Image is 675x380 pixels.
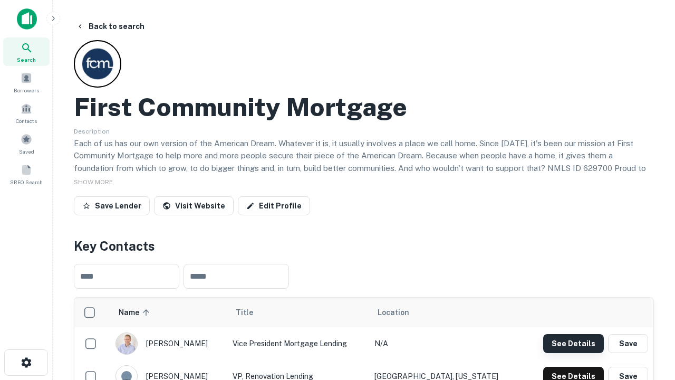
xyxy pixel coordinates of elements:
[14,86,39,94] span: Borrowers
[74,128,110,135] span: Description
[3,68,50,97] a: Borrowers
[3,160,50,188] a: SREO Search
[3,37,50,66] a: Search
[608,334,648,353] button: Save
[74,92,407,122] h2: First Community Mortgage
[227,298,369,327] th: Title
[369,298,522,327] th: Location
[116,333,137,354] img: 1520878720083
[74,196,150,215] button: Save Lender
[369,327,522,360] td: N/A
[74,236,654,255] h4: Key Contacts
[236,306,267,319] span: Title
[10,178,43,186] span: SREO Search
[227,327,369,360] td: Vice President Mortgage Lending
[622,296,675,346] iframe: Chat Widget
[154,196,234,215] a: Visit Website
[74,178,113,186] span: SHOW MORE
[3,99,50,127] a: Contacts
[110,298,227,327] th: Name
[3,129,50,158] a: Saved
[72,17,149,36] button: Back to search
[378,306,409,319] span: Location
[119,306,153,319] span: Name
[238,196,310,215] a: Edit Profile
[17,55,36,64] span: Search
[17,8,37,30] img: capitalize-icon.png
[543,334,604,353] button: See Details
[115,332,222,355] div: [PERSON_NAME]
[74,137,654,187] p: Each of us has our own version of the American Dream. Whatever it is, it usually involves a place...
[19,147,34,156] span: Saved
[16,117,37,125] span: Contacts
